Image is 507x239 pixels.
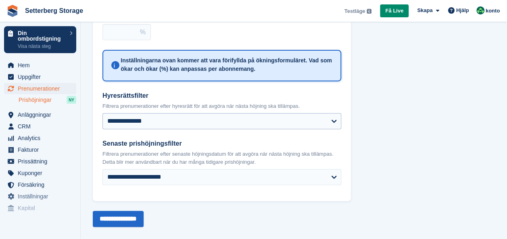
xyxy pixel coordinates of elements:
[18,167,66,179] span: Kuponger
[417,6,432,14] span: Skapa
[18,191,66,202] span: Inställningar
[380,4,409,18] a: Få Live
[4,132,76,144] a: menu
[67,96,76,104] div: NY
[4,83,76,94] a: menu
[18,60,66,71] span: Hem
[4,167,76,179] a: menu
[102,139,341,148] label: Senaste prishöjningsfilter
[18,144,66,155] span: Fakturor
[385,7,403,15] span: Få Live
[4,26,76,53] a: Din ombordstigning Visa nästa steg
[18,132,66,144] span: Analytics
[344,7,365,15] span: Testläge
[4,202,76,214] a: menu
[18,156,66,167] span: Prissättning
[4,60,76,71] a: menu
[18,83,66,94] span: Prenumerationer
[476,6,484,14] img: Peter Setterberg
[4,144,76,155] a: menu
[18,43,66,50] p: Visa nästa steg
[19,96,52,104] span: Prishöjningar
[18,109,66,120] span: Anläggningar
[4,179,76,190] a: menu
[19,95,76,104] a: Prishöjningar NY
[102,102,341,110] p: Filtrera prenumerationer efter hyresrätt för att avgöra när nästa höjning ska tillämpas.
[18,71,66,82] span: Uppgifter
[4,71,76,82] a: menu
[102,91,341,101] label: Hyresrättsfilter
[18,202,66,214] span: Kapital
[4,156,76,167] a: menu
[121,56,332,73] p: Inställningarna ovan kommer att vara förifyllda på ökningsformuläret. Vad som ökar och ökar (%) k...
[102,150,341,166] p: Filtrera prenumerationer efter senaste höjningsdatum för att avgöra när nästa höjning ska tillämp...
[486,7,500,15] span: konto
[6,5,19,17] img: stora-icon-8386f47178a22dfd0bd8f6a31ec36ba5ce8667c1dd55bd0f319d3a0aa187defe.svg
[4,109,76,120] a: menu
[367,9,371,14] img: icon-info-grey-7440780725fd019a000dd9b08b2336e03edf1995a4989e88bcd33f0948082b44.svg
[18,121,66,132] span: CRM
[456,6,469,14] span: Hjälp
[7,220,80,229] span: Skyltfönster
[22,4,86,17] a: Setterberg Storage
[4,191,76,202] a: menu
[4,121,76,132] a: menu
[18,179,66,190] span: Försäkring
[18,30,66,41] p: Din ombordstigning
